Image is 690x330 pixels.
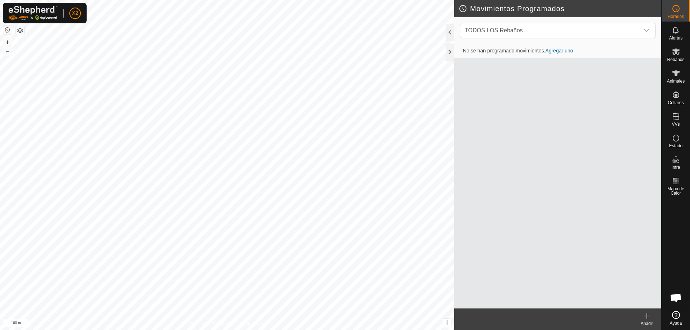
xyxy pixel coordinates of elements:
span: VVs [672,122,680,126]
a: Política de Privacidad [190,321,231,327]
span: TODOS LOS Rebaños [462,23,639,38]
span: Ayuda [670,321,682,325]
button: + [3,38,12,46]
span: Rebaños [667,57,684,62]
span: TODOS LOS Rebaños [465,27,523,33]
span: Mapa de Calor [663,187,688,195]
h2: Movimientos Programados [459,4,661,13]
button: Capas del Mapa [16,26,24,35]
button: – [3,47,12,56]
span: Collares [668,101,684,105]
span: i [446,320,448,326]
span: Alertas [669,36,682,40]
a: Ayuda [662,308,690,328]
a: Contáctenos [240,321,264,327]
div: Añadir [632,320,661,327]
span: Horarios [668,14,684,19]
img: Logo Gallagher [9,6,57,20]
button: Restablecer Mapa [3,26,12,34]
span: Animales [667,79,685,83]
button: i [443,319,451,327]
span: Estado [669,144,682,148]
span: X2 [72,9,78,17]
div: Chat abierto [665,287,687,308]
span: Infra [671,165,680,169]
span: No se han programado movimientos. [457,48,579,54]
a: Agregar uno [546,48,573,54]
div: dropdown trigger [639,23,654,38]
